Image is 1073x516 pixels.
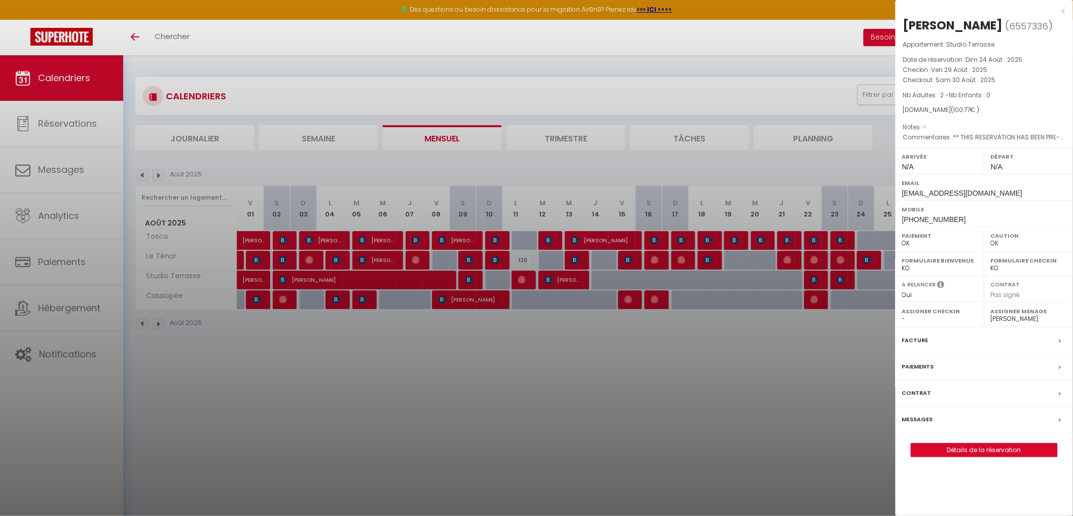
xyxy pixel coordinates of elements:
p: Date de réservation : [903,55,1065,65]
label: Formulaire Checkin [991,255,1066,266]
span: Nb Adultes : 2 - [903,91,991,99]
label: Paiement [902,231,978,241]
label: Assigner Checkin [902,306,978,316]
span: ( ) [1006,19,1053,33]
div: [DOMAIN_NAME] [903,105,1065,115]
span: - [923,123,927,131]
i: Sélectionner OUI si vous souhaiter envoyer les séquences de messages post-checkout [938,280,945,291]
span: 100.77 [954,105,971,114]
span: N/A [902,163,914,171]
a: Détails de la réservation [911,444,1057,457]
p: Checkin : [903,65,1065,75]
label: A relancer [902,280,936,289]
p: Appartement : [903,40,1065,50]
span: [EMAIL_ADDRESS][DOMAIN_NAME] [902,189,1022,197]
span: Nb Enfants : 0 [949,91,991,99]
label: Messages [902,414,933,425]
label: Assigner Menage [991,306,1066,316]
span: ( € ) [951,105,980,114]
span: 6557336 [1010,20,1049,32]
span: Pas signé [991,290,1020,299]
label: Caution [991,231,1066,241]
label: Contrat [902,388,932,398]
span: [PHONE_NUMBER] [902,215,966,224]
label: Départ [991,152,1066,162]
p: Notes : [903,122,1065,132]
p: Checkout : [903,75,1065,85]
div: x [896,5,1065,17]
span: Dim 24 Août . 2025 [966,55,1023,64]
label: Email [902,178,1066,188]
button: Détails de la réservation [911,443,1058,457]
div: [PERSON_NAME] [903,17,1003,33]
span: Ven 29 Août . 2025 [932,65,988,74]
label: Facture [902,335,928,346]
span: N/A [991,163,1003,171]
span: Studio Terrasse [947,40,995,49]
label: Paiements [902,361,934,372]
label: Formulaire Bienvenue [902,255,978,266]
label: Contrat [991,280,1020,287]
span: Sam 30 Août . 2025 [936,76,996,84]
label: Arrivée [902,152,978,162]
p: Commentaires : [903,132,1065,142]
label: Mobile [902,204,1066,214]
